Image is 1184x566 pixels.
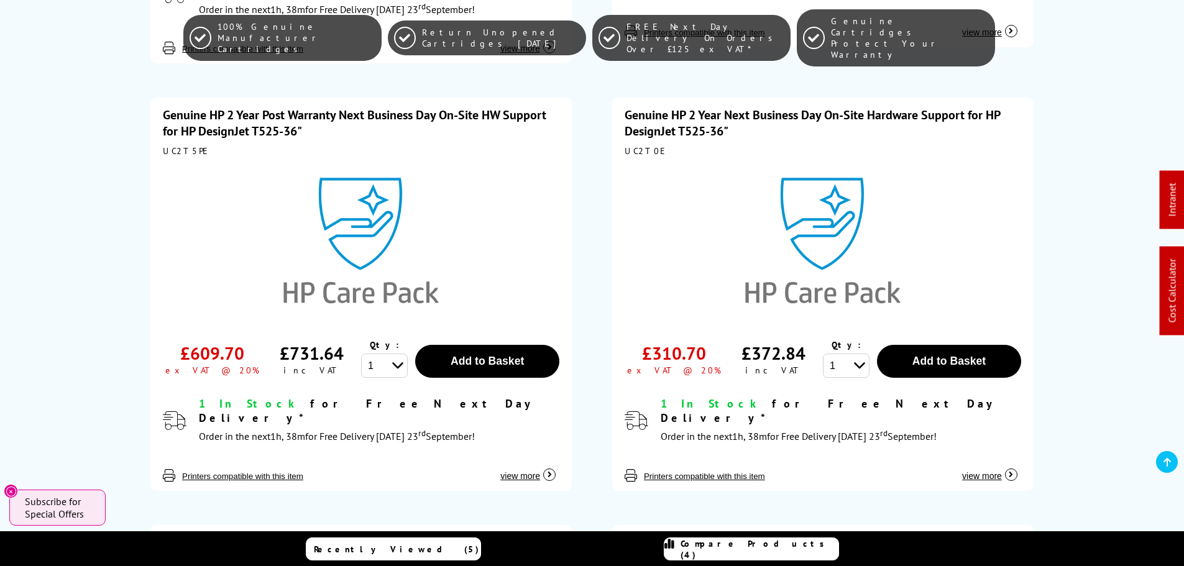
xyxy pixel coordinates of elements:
button: Printers compatible with this item [178,471,307,482]
div: UC2T0E [625,145,1021,157]
span: Order in the next for Free Delivery [DATE] 23 September! [199,430,475,442]
span: 1h, 38m [270,430,305,442]
div: ex VAT @ 20% [165,365,259,376]
span: for Free Next Day Delivery* [199,396,536,425]
span: Subscribe for Special Offers [25,495,93,520]
a: Recently Viewed (5) [306,537,481,560]
span: Order in the next for Free Delivery [DATE] 23 September! [661,430,937,442]
div: £310.70 [642,342,706,365]
a: Genuine HP 2 Year Post Warranty Next Business Day On-Site HW Support for HP DesignJet T525-36" [163,107,546,139]
sup: rd [880,427,888,439]
a: Compare Products (4) [664,537,839,560]
button: view more [958,458,1021,482]
span: 1h, 38m [732,430,767,442]
span: FREE Next Day Delivery On Orders Over £125 ex VAT* [626,21,784,55]
sup: rd [418,427,426,439]
span: Add to Basket [912,355,986,367]
div: UC2T5PE [163,145,559,157]
span: Return Unopened Cartridges [DATE] [422,27,579,49]
div: modal_delivery [661,396,1021,445]
div: £731.64 [280,342,344,365]
div: inc VAT [745,365,802,376]
span: Qty: [370,339,399,350]
span: Recently Viewed (5) [314,544,479,555]
a: Genuine HP 2 Year Next Business Day On-Site Hardware Support for HP DesignJet T525-36" [625,107,1000,139]
span: for Free Next Day Delivery* [661,396,998,425]
span: 1 In Stock [661,396,761,411]
div: £372.84 [741,342,805,365]
img: HP 2 Year Post Warranty Next Business Day On-Site HW Support for HP DesignJet T525-36" [283,163,439,318]
a: Intranet [1166,183,1178,217]
button: Add to Basket [877,345,1021,378]
div: modal_delivery [199,396,559,445]
span: Qty: [832,339,861,350]
span: Genuine Cartridges Protect Your Warranty [831,16,988,60]
span: Compare Products (4) [681,538,838,560]
img: HP 2 Year Next Business Day On-Site Hardware Support for HP DesignJet T525-36" [745,163,901,318]
button: Close [4,484,18,498]
button: Printers compatible with this item [640,471,769,482]
button: Add to Basket [415,345,559,378]
button: view more [497,458,559,482]
span: view more [962,471,1002,481]
span: 1 In Stock [199,396,300,411]
span: Add to Basket [451,355,524,367]
a: Cost Calculator [1166,259,1178,323]
span: view more [500,471,540,481]
div: ex VAT @ 20% [627,365,721,376]
span: 100% Genuine Manufacturer Cartridges [218,21,375,55]
div: inc VAT [283,365,340,376]
div: £609.70 [180,342,244,365]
